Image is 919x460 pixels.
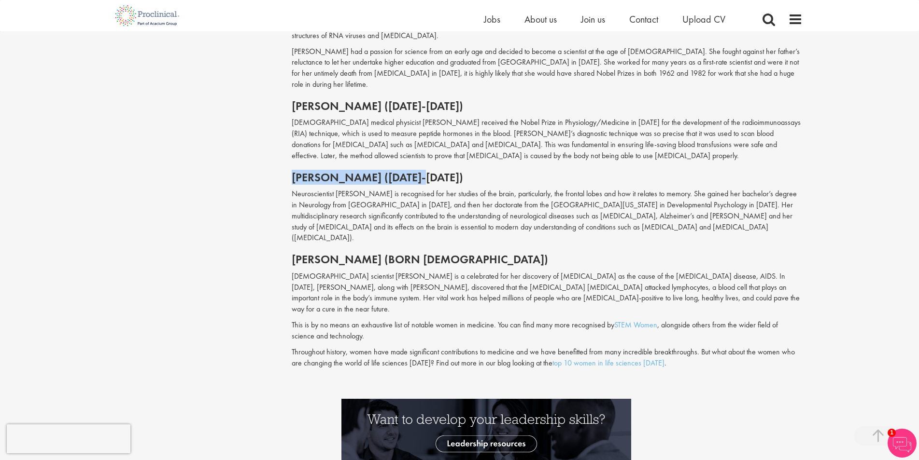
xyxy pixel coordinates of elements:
[614,320,657,330] a: STEM Women
[629,13,658,26] a: Contact
[292,100,803,112] h2: [PERSON_NAME] ([DATE]-[DATE])
[292,253,803,266] h2: [PERSON_NAME] (born [DEMOGRAPHIC_DATA])
[682,13,725,26] a: Upload CV
[292,46,803,90] p: [PERSON_NAME] had a passion for science from an early age and decided to become a scientist at th...
[524,13,557,26] a: About us
[552,358,665,368] a: top 10 women in life sciences [DATE]
[341,424,631,434] a: Want to develop your leadership skills?
[292,117,803,161] p: [DEMOGRAPHIC_DATA] medical physicist [PERSON_NAME] received the Nobel Prize in Physiology/Medicin...
[888,429,896,437] span: 1
[292,19,800,41] span: [PERSON_NAME] also led pioneering work on the molecular structures of RNA viruses and [MEDICAL_DA...
[7,424,130,453] iframe: reCAPTCHA
[292,320,803,342] p: This is by no means an exhaustive list of notable women in medicine. You can find many more recog...
[292,347,803,369] p: Throughout history, women have made significant contributions to medicine and we have benefitted ...
[292,171,803,184] h2: [PERSON_NAME] ([DATE]-[DATE])
[581,13,605,26] a: Join us
[888,429,917,458] img: Chatbot
[292,271,803,315] p: [DEMOGRAPHIC_DATA] scientist [PERSON_NAME] is a celebrated for her discovery of [MEDICAL_DATA] as...
[292,189,803,244] p: Neuroscientist [PERSON_NAME] is recognised for her studies of the brain, particularly, the fronta...
[484,13,500,26] a: Jobs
